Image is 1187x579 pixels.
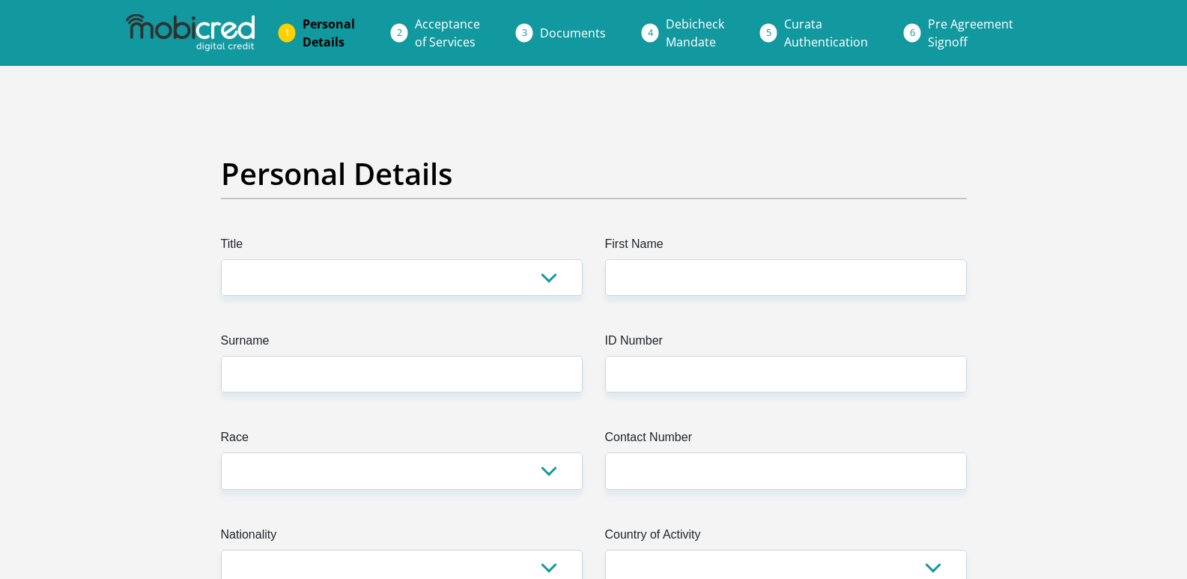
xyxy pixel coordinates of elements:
label: Contact Number [605,428,967,452]
label: Race [221,428,583,452]
a: PersonalDetails [291,9,367,57]
input: First Name [605,259,967,296]
label: Nationality [221,526,583,550]
a: DebicheckMandate [654,9,736,57]
label: Country of Activity [605,526,967,550]
span: Acceptance of Services [415,16,480,50]
input: Surname [221,356,583,392]
label: First Name [605,235,967,259]
span: Pre Agreement Signoff [928,16,1013,50]
a: Acceptanceof Services [403,9,492,57]
span: Curata Authentication [784,16,868,50]
span: Personal Details [303,16,355,50]
label: Title [221,235,583,259]
a: Documents [528,18,618,48]
h2: Personal Details [221,156,967,192]
label: Surname [221,332,583,356]
span: Debicheck Mandate [666,16,724,50]
input: ID Number [605,356,967,392]
img: mobicred logo [126,14,255,52]
label: ID Number [605,332,967,356]
input: Contact Number [605,452,967,489]
span: Documents [540,25,606,41]
a: CurataAuthentication [772,9,880,57]
a: Pre AgreementSignoff [916,9,1025,57]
